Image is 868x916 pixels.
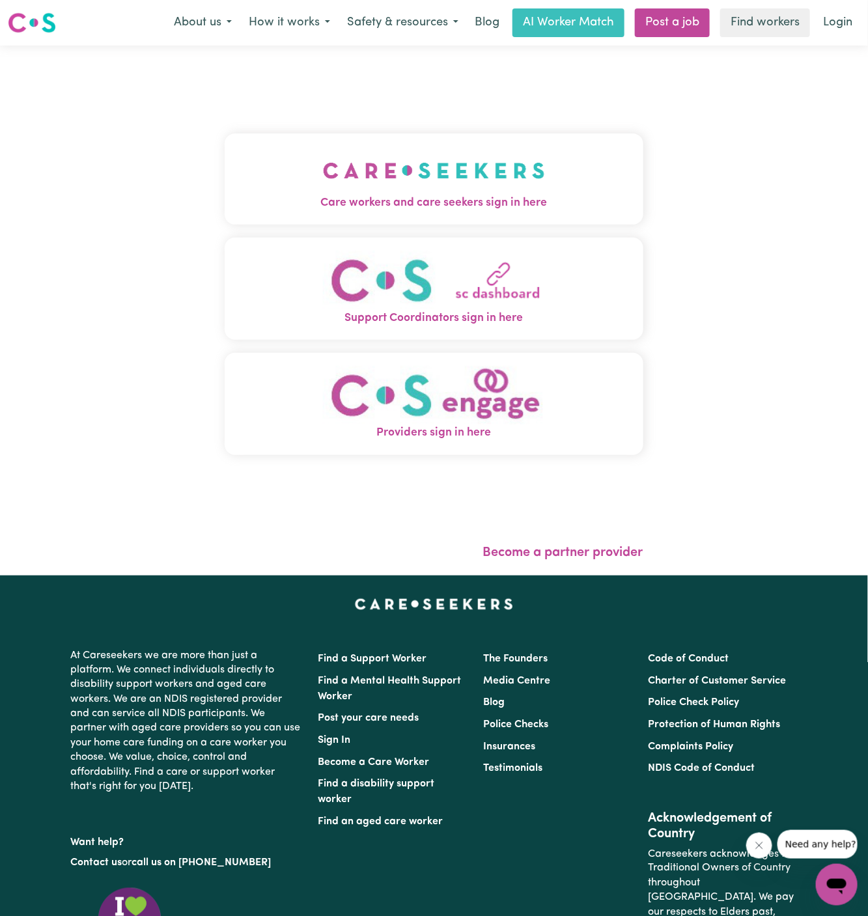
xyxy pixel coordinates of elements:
[165,9,240,36] button: About us
[225,195,643,212] span: Care workers and care seekers sign in here
[339,9,467,36] button: Safety & resources
[355,599,513,609] a: Careseekers home page
[635,8,710,37] a: Post a job
[71,830,303,850] p: Want help?
[720,8,810,37] a: Find workers
[815,8,860,37] a: Login
[240,9,339,36] button: How it works
[648,742,733,752] a: Complaints Policy
[648,654,729,664] a: Code of Conduct
[483,719,548,730] a: Police Checks
[132,857,272,868] a: call us on [PHONE_NUMBER]
[318,676,462,702] a: Find a Mental Health Support Worker
[777,830,858,859] iframe: Message from company
[8,11,56,35] img: Careseekers logo
[483,697,505,708] a: Blog
[746,833,772,859] iframe: Close message
[483,763,542,773] a: Testimonials
[225,310,643,327] span: Support Coordinators sign in here
[483,676,550,686] a: Media Centre
[318,713,419,723] a: Post your care needs
[648,811,797,842] h2: Acknowledgement of Country
[648,763,755,773] a: NDIS Code of Conduct
[318,654,427,664] a: Find a Support Worker
[483,546,643,559] a: Become a partner provider
[225,353,643,455] button: Providers sign in here
[318,816,443,827] a: Find an aged care worker
[648,719,780,730] a: Protection of Human Rights
[71,857,122,868] a: Contact us
[318,757,430,768] a: Become a Care Worker
[648,697,739,708] a: Police Check Policy
[225,424,643,441] span: Providers sign in here
[467,8,507,37] a: Blog
[318,779,435,805] a: Find a disability support worker
[71,643,303,799] p: At Careseekers we are more than just a platform. We connect individuals directly to disability su...
[225,133,643,225] button: Care workers and care seekers sign in here
[816,864,858,906] iframe: Button to launch messaging window
[71,850,303,875] p: or
[648,676,786,686] a: Charter of Customer Service
[225,238,643,340] button: Support Coordinators sign in here
[512,8,624,37] a: AI Worker Match
[483,654,548,664] a: The Founders
[8,8,56,38] a: Careseekers logo
[318,735,351,745] a: Sign In
[483,742,535,752] a: Insurances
